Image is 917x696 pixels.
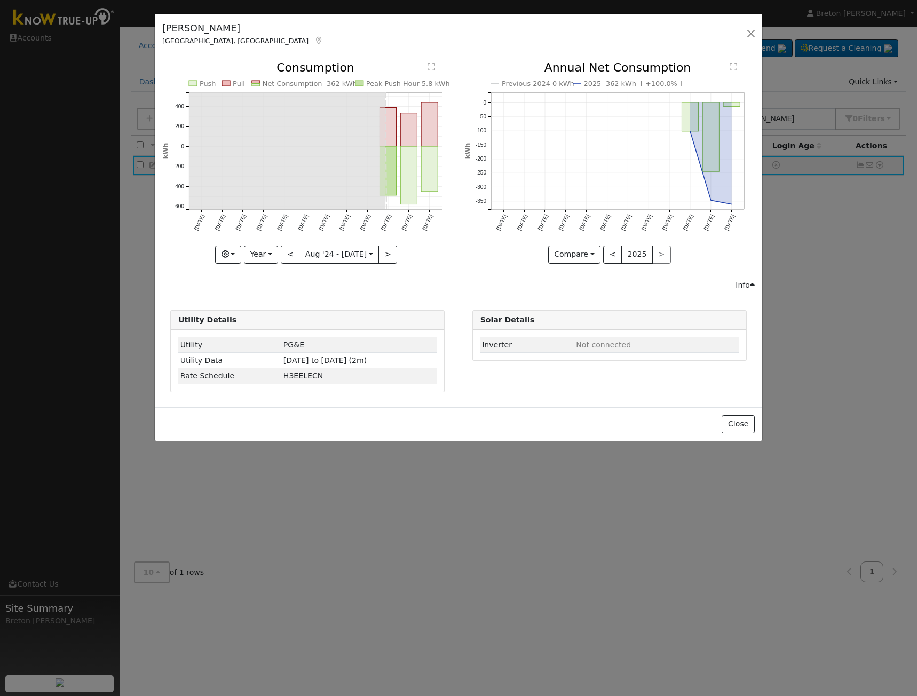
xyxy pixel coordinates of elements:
text: [DATE] [214,213,226,231]
text: Push [200,80,216,88]
text: [DATE] [380,213,392,231]
text: kWh [162,143,169,159]
button: < [603,246,622,264]
text: [DATE] [401,213,413,231]
button: Close [722,415,754,433]
text: [DATE] [516,213,528,231]
rect: onclick="" [682,102,698,131]
text: -150 [476,142,486,148]
text: [DATE] [702,213,715,231]
text: [DATE] [599,213,611,231]
text: Net Consumption -362 kWh [263,80,357,88]
rect: onclick="" [380,108,397,147]
rect: onclick="" [422,147,438,192]
button: > [378,246,397,264]
text: -400 [173,184,184,189]
rect: onclick="" [422,102,438,146]
text: 2025 -362 kWh [ +100.0% ] [583,80,682,88]
text: [DATE] [276,213,289,231]
text: -350 [476,199,486,204]
span: [GEOGRAPHIC_DATA], [GEOGRAPHIC_DATA] [162,37,309,45]
text: [DATE] [557,213,570,231]
span: V [283,371,323,380]
a: Map [314,36,323,45]
h5: [PERSON_NAME] [162,21,323,35]
rect: onclick="" [702,102,719,171]
text: Annual Net Consumption [544,61,691,74]
text: [DATE] [682,213,694,231]
text: [DATE] [338,213,351,231]
text: [DATE] [723,213,736,231]
button: 2025 [621,246,653,264]
text: -100 [476,128,486,134]
span: [DATE] to [DATE] (2m) [283,356,367,365]
rect: onclick="" [380,147,397,196]
text: [DATE] [661,213,674,231]
text: 400 [175,104,184,109]
text:  [428,62,435,71]
text: 200 [175,124,184,130]
text: 0 [181,144,185,149]
span: ID: null, authorized: None [576,341,631,349]
rect: onclick="" [723,102,740,106]
text: [DATE] [359,213,371,231]
text: [DATE] [318,213,330,231]
text: -200 [476,156,486,162]
circle: onclick="" [688,129,692,133]
text: -300 [476,184,486,190]
text: -200 [173,164,184,170]
strong: Utility Details [178,315,236,324]
button: Year [244,246,278,264]
rect: onclick="" [401,113,417,146]
text: Peak Push Hour 5.8 kWh [366,80,450,88]
text: -600 [173,204,184,210]
td: Rate Schedule [178,368,281,384]
text: [DATE] [578,213,590,231]
text:  [730,62,737,71]
text: [DATE] [495,213,508,231]
strong: Solar Details [480,315,534,324]
text: [DATE] [193,213,205,231]
button: Compare [548,246,601,264]
text: -250 [476,170,486,176]
rect: onclick="" [401,147,417,205]
text: [DATE] [641,213,653,231]
text: -50 [478,114,486,120]
text: [DATE] [422,213,434,231]
text: Previous 2024 0 kWh [502,80,574,88]
text: 0 [483,100,486,106]
circle: onclick="" [730,202,734,207]
button: < [281,246,299,264]
button: Aug '24 - [DATE] [299,246,379,264]
text: [DATE] [536,213,549,231]
text: [DATE] [235,213,247,231]
text: [DATE] [620,213,632,231]
text: Consumption [276,61,354,74]
td: Utility [178,337,281,353]
td: Inverter [480,337,574,353]
text: [DATE] [297,213,309,231]
text: [DATE] [256,213,268,231]
text: kWh [464,143,471,159]
span: ID: 17193694, authorized: 08/19/25 [283,341,304,349]
text: Pull [233,80,245,88]
circle: onclick="" [709,199,713,203]
div: Info [736,280,755,291]
td: Utility Data [178,353,281,368]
